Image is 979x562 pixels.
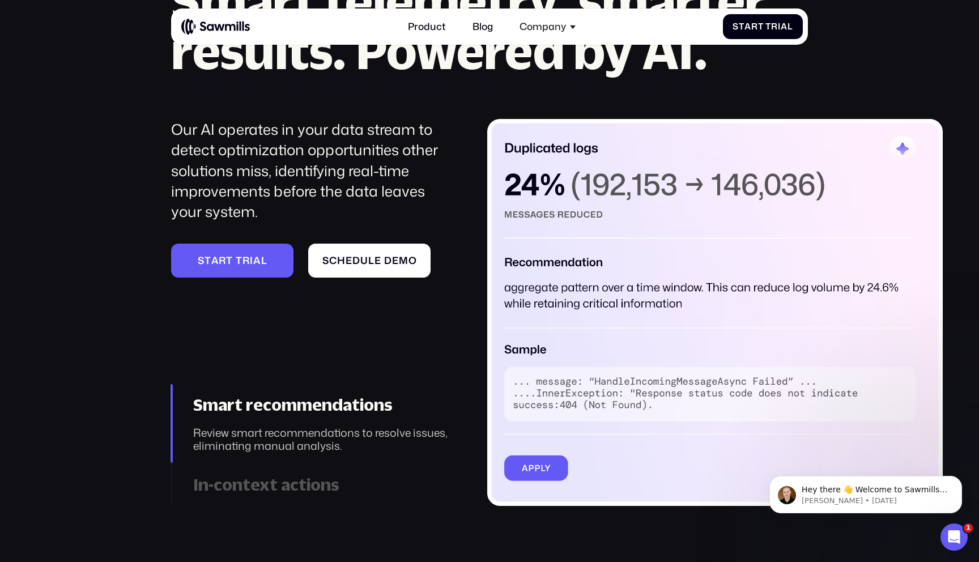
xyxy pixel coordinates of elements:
[337,255,346,267] span: h
[171,119,453,222] div: Our AI operates in your data stream to detect optimization opportunities other solutions miss, id...
[360,255,368,267] span: u
[261,255,267,267] span: l
[778,22,781,32] span: i
[374,255,381,267] span: e
[520,21,566,33] div: Company
[408,255,417,267] span: o
[771,22,778,32] span: r
[512,14,583,40] div: Company
[368,255,374,267] span: l
[723,14,803,39] a: StartTrial
[781,22,788,32] span: a
[211,255,219,267] span: a
[352,255,360,267] span: d
[788,22,793,32] span: l
[765,22,771,32] span: T
[253,255,261,267] span: a
[226,255,233,267] span: t
[236,255,242,267] span: t
[193,395,453,415] div: Smart recommendations
[193,426,453,453] div: Review smart recommendations to resolve issues, eliminating manual analysis.
[399,255,408,267] span: m
[940,523,968,551] iframe: Intercom live chat
[219,255,226,267] span: r
[758,22,764,32] span: t
[205,255,211,267] span: t
[392,255,399,267] span: e
[171,244,293,278] a: Starttrial
[733,22,739,32] span: S
[346,255,352,267] span: e
[308,244,431,278] a: Scheduledemo
[964,523,973,533] span: 1
[250,255,253,267] span: i
[384,255,392,267] span: d
[193,475,453,495] div: In-context actions
[401,14,453,40] a: Product
[322,255,329,267] span: S
[744,22,751,32] span: a
[465,14,500,40] a: Blog
[739,22,744,32] span: t
[242,255,250,267] span: r
[198,255,205,267] span: S
[329,255,337,267] span: c
[752,452,979,531] iframe: Intercom notifications message
[751,22,758,32] span: r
